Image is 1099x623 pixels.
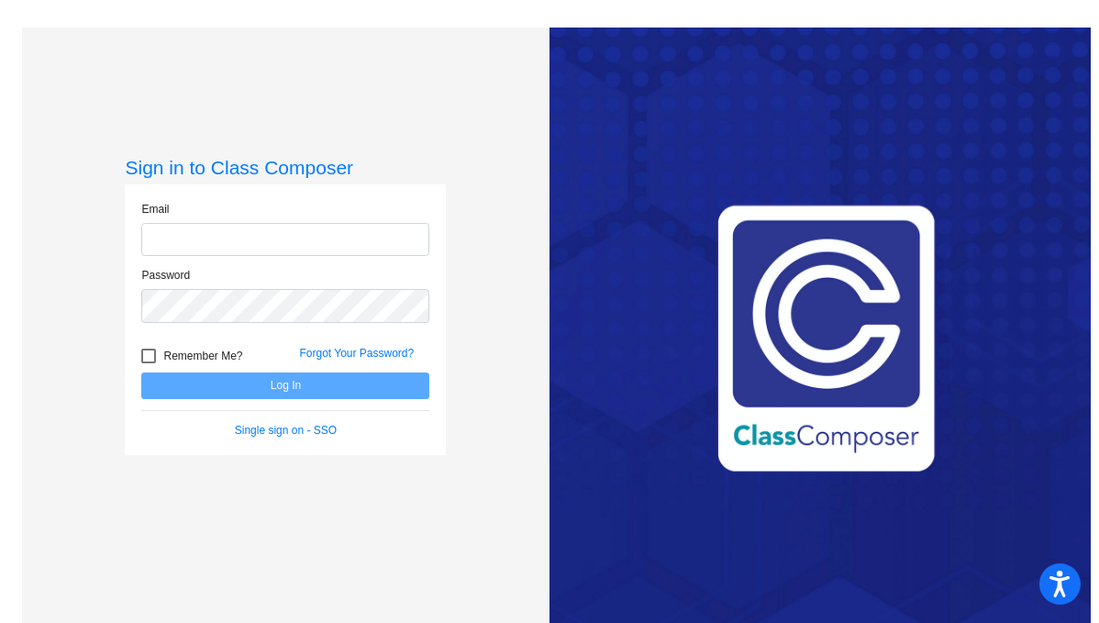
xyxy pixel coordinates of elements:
button: Log In [141,373,429,399]
a: Single sign on - SSO [235,424,337,437]
a: Forgot Your Password? [299,347,414,360]
h3: Sign in to Class Composer [125,156,446,179]
span: Remember Me? [163,345,242,367]
label: Password [141,267,190,284]
label: Email [141,201,169,217]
